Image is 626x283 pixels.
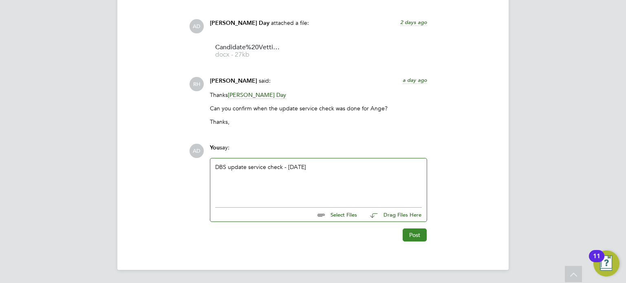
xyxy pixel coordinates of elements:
p: Thanks, [210,118,427,125]
p: Thanks [210,91,427,99]
div: DBS update service check - [DATE] [215,163,422,198]
button: Post [403,228,427,241]
div: say: [210,144,427,158]
span: You [210,144,220,151]
button: Open Resource Center, 11 new notifications [593,250,619,276]
span: a day ago [403,77,427,83]
button: Drag Files Here [364,206,422,224]
span: AD [190,19,204,33]
span: RH [190,77,204,91]
p: Can you confirm when the update service check was done for Ange? [210,105,427,112]
span: [PERSON_NAME] Day [210,20,269,26]
span: attached a file: [271,19,309,26]
div: 11 [593,256,600,267]
span: docx - 27kb [215,52,280,58]
span: Candidate%20Vetting%20Form%20-%20ange%20noe%20mootoo [215,44,280,50]
span: [PERSON_NAME] [210,77,257,84]
span: [PERSON_NAME] Day [228,91,286,99]
span: 2 days ago [400,19,427,26]
span: said: [259,77,271,84]
span: AD [190,144,204,158]
a: Candidate%20Vetting%20Form%20-%20ange%20noe%20mootoo docx - 27kb [215,44,280,58]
